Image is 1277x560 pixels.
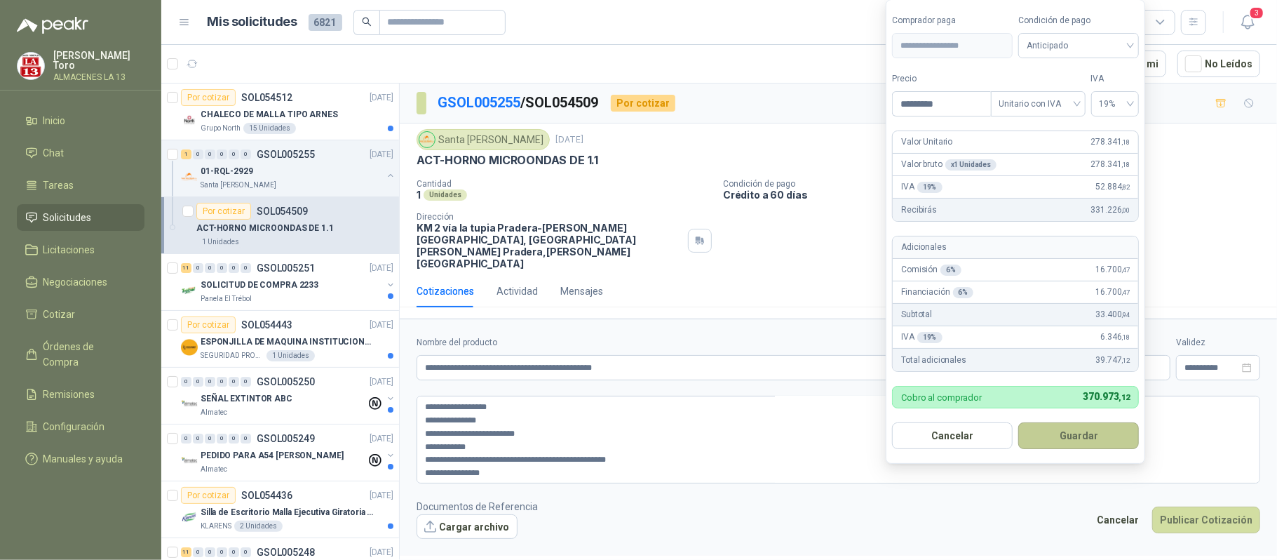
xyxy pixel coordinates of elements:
[1091,158,1130,171] span: 278.341
[229,149,239,159] div: 0
[181,373,396,418] a: 0 0 0 0 0 0 GSOL005250[DATE] Company LogoSEÑAL EXTINTOR ABCAlmatec
[201,180,276,191] p: Santa [PERSON_NAME]
[17,381,144,408] a: Remisiones
[417,499,538,514] p: Documentos de Referencia
[201,407,227,418] p: Almatec
[370,546,393,559] p: [DATE]
[43,274,108,290] span: Negociaciones
[241,93,292,102] p: SOL054512
[201,123,241,134] p: Grupo North
[1096,180,1130,194] span: 52.884
[417,336,975,349] label: Nombre del producto
[1091,72,1140,86] label: IVA
[241,320,292,330] p: SOL054443
[1018,422,1139,449] button: Guardar
[43,145,65,161] span: Chat
[201,335,375,349] p: ESPONJILLA DE MAQUINA INSTITUCIONAL-NEGRA X 12 UNIDADES
[1122,161,1130,168] span: ,18
[1122,311,1130,319] span: ,94
[1122,183,1130,191] span: ,82
[43,242,95,258] span: Licitaciones
[266,350,315,361] div: 1 Unidades
[201,464,227,475] p: Almatec
[17,301,144,328] a: Cotizar
[1152,507,1260,533] button: Publicar Cotización
[370,319,393,332] p: [DATE]
[257,434,315,444] p: GSOL005249
[901,135,952,149] p: Valor Unitario
[217,434,227,444] div: 0
[901,158,996,171] p: Valor bruto
[201,165,253,178] p: 01-RQL-2929
[181,453,198,469] img: Company Logo
[217,377,227,387] div: 0
[17,446,144,472] a: Manuales y ayuda
[611,95,675,112] div: Por cotizar
[201,521,231,532] p: KLARENS
[181,263,191,273] div: 11
[438,94,520,111] a: GSOL005255
[17,140,144,166] a: Chat
[917,332,942,343] div: 19 %
[257,377,315,387] p: GSOL005250
[181,112,198,128] img: Company Logo
[43,387,95,402] span: Remisiones
[43,339,131,370] span: Órdenes de Compra
[1083,391,1130,402] span: 370.973
[201,279,318,292] p: SOLICITUD DE COMPRA 2233
[892,14,1013,27] label: Comprador paga
[217,149,227,159] div: 0
[243,123,296,134] div: 15 Unidades
[229,434,239,444] div: 0
[723,179,1271,189] p: Condición de pago
[892,72,990,86] label: Precio
[181,168,198,185] img: Company Logo
[1122,138,1130,146] span: ,18
[196,236,245,248] div: 1 Unidades
[417,153,598,168] p: ACT-HORNO MICROONDAS DE 1.1
[555,133,583,147] p: [DATE]
[17,333,144,375] a: Órdenes de Compra
[953,287,974,298] div: 6 %
[257,149,315,159] p: GSOL005255
[193,263,203,273] div: 0
[1122,288,1130,296] span: ,47
[1100,93,1131,114] span: 19%
[1091,204,1130,217] span: 331.226
[1100,331,1130,344] span: 6.346
[18,53,44,79] img: Company Logo
[901,393,982,402] p: Cobro al comprador
[1096,286,1130,299] span: 16.700
[417,189,421,201] p: 1
[257,206,308,216] p: SOL054509
[205,547,215,557] div: 0
[370,262,393,275] p: [DATE]
[901,263,961,276] p: Comisión
[370,91,393,105] p: [DATE]
[196,222,334,235] p: ACT-HORNO MICROONDAS DE 1.1
[17,17,88,34] img: Logo peakr
[560,284,603,299] div: Mensajes
[17,236,144,263] a: Licitaciones
[43,307,76,322] span: Cotizar
[17,172,144,199] a: Tareas
[1177,51,1260,77] button: No Leídos
[43,419,105,434] span: Configuración
[193,434,203,444] div: 0
[1027,35,1130,56] span: Anticipado
[208,12,297,32] h1: Mis solicitudes
[53,51,144,70] p: [PERSON_NAME] Toro
[1235,10,1260,35] button: 3
[257,547,315,557] p: GSOL005248
[901,204,937,217] p: Recibirás
[901,331,942,344] p: IVA
[17,269,144,295] a: Negociaciones
[201,108,338,121] p: CHALECO DE MALLA TIPO ARNES
[161,197,399,254] a: Por cotizarSOL054509ACT-HORNO MICROONDAS DE 1.11 Unidades
[1089,507,1147,533] button: Cancelar
[181,146,396,191] a: 1 0 0 0 0 0 GSOL005255[DATE] Company Logo01-RQL-2929Santa [PERSON_NAME]
[196,203,251,220] div: Por cotizar
[201,293,252,305] p: Panela El Trébol
[945,159,997,171] div: x 1 Unidades
[43,210,92,225] span: Solicitudes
